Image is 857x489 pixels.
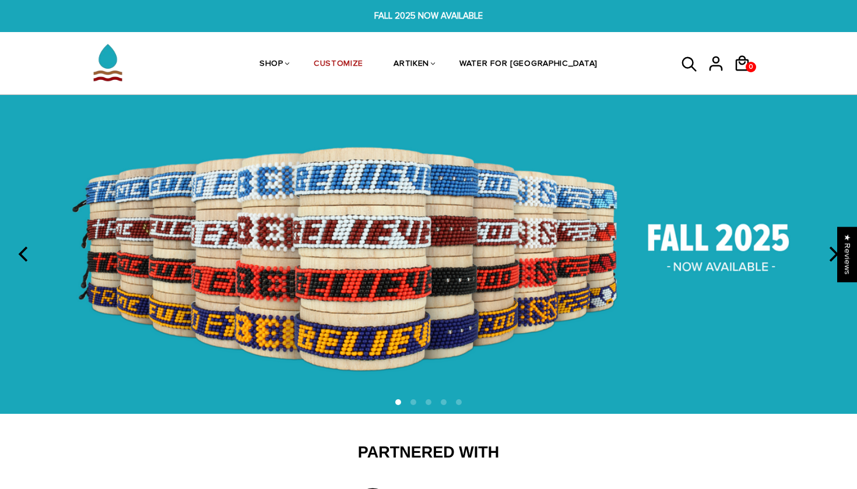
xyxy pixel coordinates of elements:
[733,76,760,78] a: 0
[259,34,283,96] a: SHOP
[96,443,761,463] h2: Partnered With
[820,242,845,268] button: next
[314,34,363,96] a: CUSTOMIZE
[837,227,857,282] div: Click to open Judge.me floating reviews tab
[459,34,598,96] a: WATER FOR [GEOGRAPHIC_DATA]
[746,59,756,75] span: 0
[394,34,429,96] a: ARTIKEN
[264,9,593,23] span: FALL 2025 NOW AVAILABLE
[12,242,37,268] button: previous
